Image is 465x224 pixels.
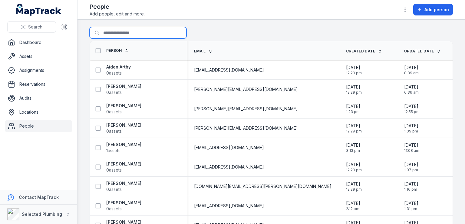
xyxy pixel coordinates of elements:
time: 8/11/2025, 1:16:06 PM [404,181,418,192]
span: [DATE] [404,65,419,71]
span: 0 assets [106,109,122,115]
span: Person [106,48,122,53]
a: [PERSON_NAME]0assets [106,161,141,173]
a: Assignments [5,64,72,76]
span: 1:09 pm [404,129,418,134]
a: Audits [5,92,72,104]
h2: People [90,2,145,11]
span: [DATE] [346,65,362,71]
time: 5/14/2025, 2:12:32 PM [346,200,360,211]
span: 12:29 pm [346,129,362,134]
time: 1/14/2025, 12:29:42 PM [346,123,362,134]
span: Updated Date [404,49,434,54]
span: 12:55 pm [404,109,420,114]
time: 1/14/2025, 12:29:42 PM [346,65,362,75]
a: [PERSON_NAME]0assets [106,83,141,95]
span: 1:07 pm [404,168,418,172]
time: 2/28/2025, 3:13:20 PM [346,142,360,153]
span: [DATE] [346,84,362,90]
span: 0 assets [106,186,122,192]
span: [EMAIL_ADDRESS][DOMAIN_NAME] [194,145,264,151]
button: Add person [413,4,453,15]
strong: [PERSON_NAME] [106,142,141,148]
a: Aiden Arthy0assets [106,64,131,76]
strong: Aiden Arthy [106,64,131,70]
button: Search [7,21,56,33]
time: 8/15/2025, 6:36:29 AM [404,84,419,95]
span: 0 assets [106,70,122,76]
span: [PERSON_NAME][EMAIL_ADDRESS][DOMAIN_NAME] [194,86,298,92]
a: People [5,120,72,132]
a: Updated Date [404,49,441,54]
span: 8:39 am [404,71,419,75]
span: 12:29 pm [346,187,362,192]
span: Add person [424,7,449,13]
strong: Contact MapTrack [19,195,59,200]
span: Created Date [346,49,375,54]
span: [PERSON_NAME][EMAIL_ADDRESS][DOMAIN_NAME] [194,125,298,131]
span: [DATE] [404,200,418,206]
span: [EMAIL_ADDRESS][DOMAIN_NAME] [194,164,264,170]
time: 2/13/2025, 1:23:00 PM [346,103,360,114]
span: [DATE] [346,200,360,206]
time: 8/18/2025, 12:55:35 PM [404,103,420,114]
a: Email [194,49,213,54]
a: Created Date [346,49,382,54]
strong: [PERSON_NAME] [106,122,141,128]
span: 0 assets [106,89,122,95]
span: 0 assets [106,167,122,173]
span: [DATE] [404,181,418,187]
span: 12:29 pm [346,168,362,172]
span: Search [28,24,42,30]
time: 8/11/2025, 11:08:49 AM [404,142,419,153]
span: [DATE] [404,123,418,129]
span: [DOMAIN_NAME][EMAIL_ADDRESS][PERSON_NAME][DOMAIN_NAME] [194,183,331,189]
time: 8/18/2025, 1:09:45 PM [404,123,418,134]
strong: [PERSON_NAME] [106,83,141,89]
time: 8/18/2025, 8:39:46 AM [404,65,419,75]
span: Email [194,49,206,54]
time: 1/14/2025, 12:29:42 PM [346,162,362,172]
a: Assets [5,50,72,62]
span: [DATE] [404,84,419,90]
span: 1:23 pm [346,109,360,114]
span: [DATE] [346,181,362,187]
span: [DATE] [404,103,420,109]
a: MapTrack [16,4,61,16]
strong: [PERSON_NAME] [106,103,141,109]
span: Add people, edit and more. [90,11,145,17]
time: 1/14/2025, 12:29:42 PM [346,84,362,95]
a: [PERSON_NAME]1assets [106,142,141,154]
span: [EMAIL_ADDRESS][DOMAIN_NAME] [194,67,264,73]
span: [EMAIL_ADDRESS][DOMAIN_NAME] [194,203,264,209]
strong: Selected Plumbing [22,212,62,217]
span: 1 assets [106,148,120,154]
span: 11:08 am [404,148,419,153]
span: 1:16 pm [404,187,418,192]
a: Reservations [5,78,72,90]
a: [PERSON_NAME]0assets [106,180,141,192]
time: 1/14/2025, 12:29:42 PM [346,181,362,192]
span: [PERSON_NAME][EMAIL_ADDRESS][DOMAIN_NAME] [194,106,298,112]
a: [PERSON_NAME]0assets [106,122,141,134]
span: [DATE] [404,162,418,168]
span: 1:31 pm [404,206,418,211]
a: [PERSON_NAME]0assets [106,103,141,115]
span: [DATE] [346,123,362,129]
a: Dashboard [5,36,72,48]
time: 8/11/2025, 1:31:49 PM [404,200,418,211]
span: 12:29 pm [346,90,362,95]
span: 2:12 pm [346,206,360,211]
a: Person [106,48,129,53]
span: 3:13 pm [346,148,360,153]
span: [DATE] [346,103,360,109]
a: Locations [5,106,72,118]
time: 8/11/2025, 1:07:47 PM [404,162,418,172]
strong: [PERSON_NAME] [106,200,141,206]
span: [DATE] [346,142,360,148]
span: 0 assets [106,128,122,134]
span: 6:36 am [404,90,419,95]
span: 0 assets [106,206,122,212]
strong: [PERSON_NAME] [106,180,141,186]
span: [DATE] [346,162,362,168]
